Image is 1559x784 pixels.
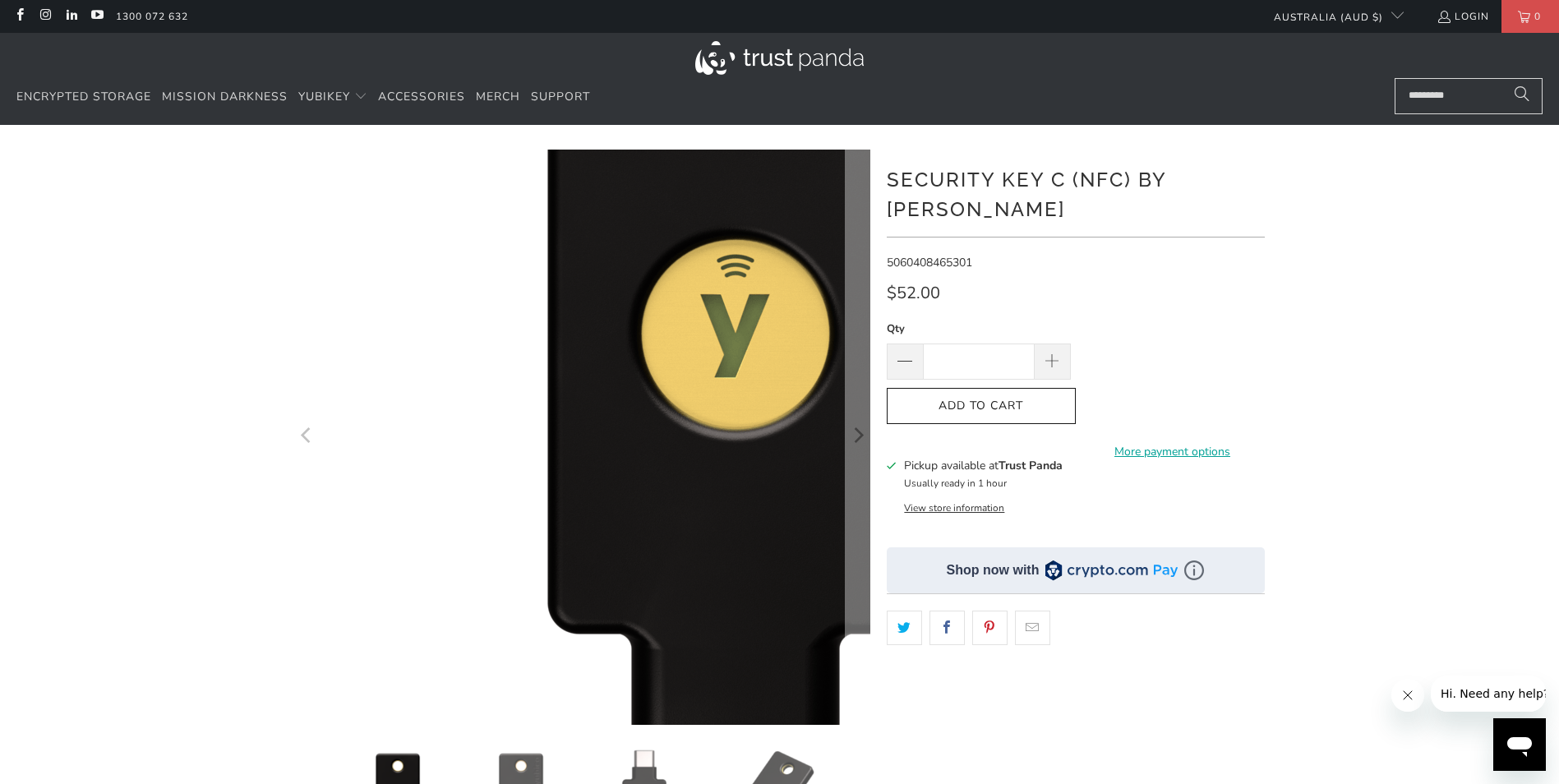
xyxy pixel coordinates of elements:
[90,10,104,23] a: Trust Panda Australia on YouTube
[116,7,188,25] a: 1300 072 632
[298,89,350,104] span: YubiKey
[162,89,288,104] span: Mission Darkness
[904,501,1004,514] button: View store information
[12,10,26,23] a: Trust Panda Australia on Facebook
[64,10,78,23] a: Trust Panda Australia on LinkedIn
[16,78,590,117] nav: Translation missing: en.navigation.header.main_nav
[1015,611,1050,645] a: Email this to a friend
[887,320,1071,338] label: Qty
[476,89,520,104] span: Merch
[695,41,864,75] img: Trust Panda Australia
[904,457,1063,474] h3: Pickup available at
[162,78,288,117] a: Mission Darkness
[298,78,367,117] summary: YubiKey
[887,162,1265,224] h1: Security Key C (NFC) by [PERSON_NAME]
[378,89,465,104] span: Accessories
[294,150,321,725] button: Previous
[16,78,151,117] a: Encrypted Storage
[1391,679,1424,712] iframe: Close message
[531,89,590,104] span: Support
[531,78,590,117] a: Support
[887,255,972,270] span: 5060408465301
[38,10,52,23] a: Trust Panda Australia on Instagram
[929,611,965,645] a: Share this on Facebook
[1437,7,1489,25] a: Login
[845,150,871,725] button: Next
[1431,676,1546,712] iframe: Message from company
[1501,78,1543,114] button: Search
[999,458,1063,473] b: Trust Panda
[972,611,1008,645] a: Share this on Pinterest
[887,611,922,645] a: Share this on Twitter
[10,12,118,25] span: Hi. Need any help?
[887,674,1265,728] iframe: Reviews Widget
[904,477,1007,490] small: Usually ready in 1 hour
[16,89,151,104] span: Encrypted Storage
[476,78,520,117] a: Merch
[1081,443,1265,461] a: More payment options
[1395,78,1543,114] input: Search...
[947,561,1040,579] div: Shop now with
[887,282,940,304] span: $52.00
[295,150,870,725] a: Security Key C (NFC) by Yubico - Trust Panda
[1493,718,1546,771] iframe: Button to launch messaging window
[378,78,465,117] a: Accessories
[887,388,1076,425] button: Add to Cart
[904,399,1059,413] span: Add to Cart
